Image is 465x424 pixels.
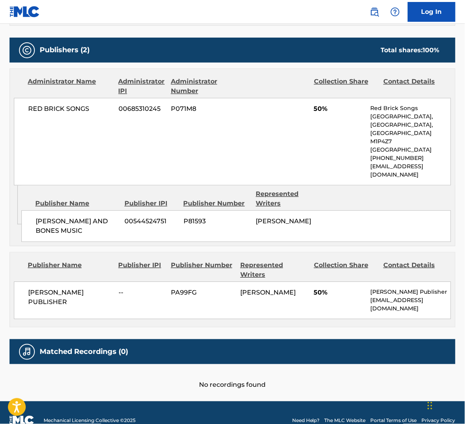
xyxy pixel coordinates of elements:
[40,347,128,356] h5: Matched Recordings (0)
[383,260,447,279] div: Contact Details
[44,417,136,424] span: Mechanical Licensing Collective © 2025
[119,104,165,114] span: 00685310245
[36,217,119,236] span: [PERSON_NAME] AND BONES MUSIC
[256,217,312,225] span: [PERSON_NAME]
[370,7,379,17] img: search
[35,199,119,208] div: Publisher Name
[371,417,417,424] a: Portal Terms of Use
[314,104,365,114] span: 50%
[184,199,250,208] div: Publisher Number
[408,2,455,22] a: Log In
[387,4,403,20] div: Help
[371,296,451,313] p: [EMAIL_ADDRESS][DOMAIN_NAME]
[22,46,32,55] img: Publishers
[171,288,234,297] span: PA99FG
[325,417,366,424] a: The MLC Website
[314,288,365,297] span: 50%
[184,217,250,226] span: P81593
[371,104,451,112] p: Red Brick Songs
[314,77,377,96] div: Collection Share
[390,7,400,17] img: help
[292,417,320,424] a: Need Help?
[119,288,165,297] span: --
[367,4,383,20] a: Public Search
[371,288,451,296] p: [PERSON_NAME] Publisher
[28,77,113,96] div: Administrator Name
[371,146,451,154] p: [GEOGRAPHIC_DATA]
[10,364,455,390] div: No recordings found
[371,112,451,121] p: [GEOGRAPHIC_DATA],
[28,260,113,279] div: Publisher Name
[422,417,455,424] a: Privacy Policy
[40,46,90,55] h5: Publishers (2)
[119,77,165,96] div: Administrator IPI
[371,154,451,162] p: [PHONE_NUMBER]
[423,46,440,54] span: 100 %
[22,347,32,357] img: Matched Recordings
[10,6,40,17] img: MLC Logo
[371,121,451,146] p: [GEOGRAPHIC_DATA], [GEOGRAPHIC_DATA] M1P4Z7
[171,77,234,96] div: Administrator Number
[428,394,432,418] div: Drag
[171,260,234,279] div: Publisher Number
[240,260,308,279] div: Represented Writers
[28,104,113,114] span: RED BRICK SONGS
[125,217,178,226] span: 00544524751
[28,288,113,307] span: [PERSON_NAME] PUBLISHER
[383,77,447,96] div: Contact Details
[314,260,377,279] div: Collection Share
[119,260,165,279] div: Publisher IPI
[381,46,440,55] div: Total shares:
[124,199,178,208] div: Publisher IPI
[371,162,451,179] p: [EMAIL_ADDRESS][DOMAIN_NAME]
[256,189,322,208] div: Represented Writers
[240,289,296,296] span: [PERSON_NAME]
[425,386,465,424] iframe: Chat Widget
[171,104,234,114] span: P071M8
